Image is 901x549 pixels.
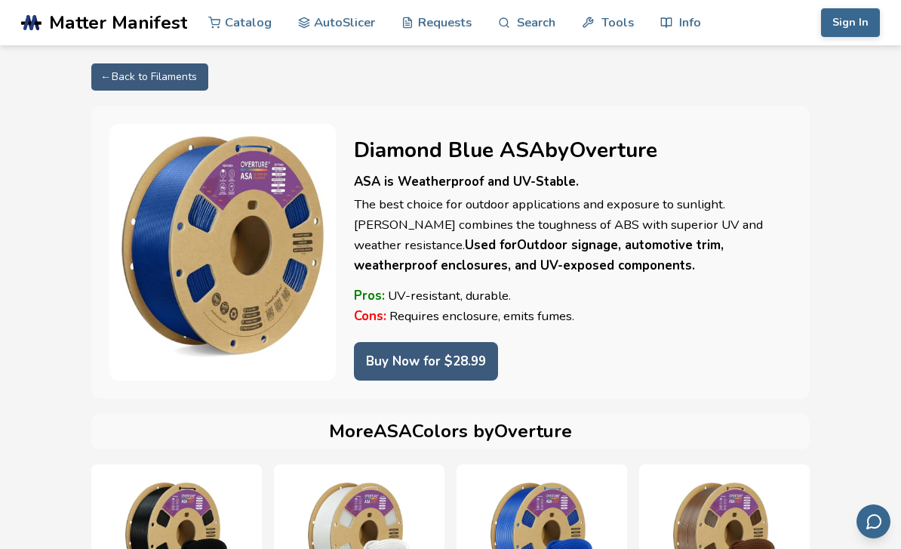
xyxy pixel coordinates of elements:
[354,195,792,276] p: The best choice for outdoor applications and exposure to sunlight. [PERSON_NAME] combines the tou...
[354,236,724,274] strong: Used for Outdoor signage, automotive trim, weatherproof enclosures, and UV-exposed components.
[354,307,386,325] strong: Cons:
[49,12,187,33] span: Matter Manifest
[121,136,324,357] img: ASA - Diamond Blue
[354,288,792,303] p: UV-resistant, durable.
[354,309,792,323] p: Requires enclosure, emits fumes.
[856,504,890,538] button: Send feedback via email
[91,63,208,91] a: ← Back to Filaments
[354,287,385,304] strong: Pros:
[821,8,880,37] button: Sign In
[354,138,792,162] h1: Diamond Blue ASA by Overture
[354,342,498,381] a: Buy Now for $28.99
[99,421,802,443] h2: More ASA Colors by Overture
[354,174,792,189] h3: ASA is Weatherproof and UV-Stable.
